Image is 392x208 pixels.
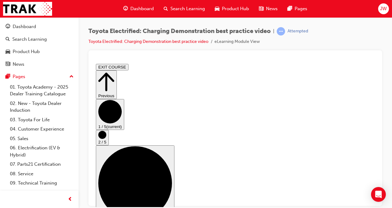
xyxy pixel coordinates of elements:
[2,59,76,70] a: News
[68,196,72,203] span: prev-icon
[13,63,28,68] span: (current)
[2,71,76,82] button: Pages
[288,28,308,34] div: Attempted
[7,99,76,115] a: 02. New - Toyota Dealer Induction
[6,24,10,30] span: guage-icon
[7,143,76,160] a: 06. Electrification (EV & Hybrid)
[2,20,76,71] button: DashboardSearch LearningProduct HubNews
[214,38,260,45] li: eLearning Module View
[7,178,76,188] a: 09. Technical Training
[6,62,10,67] span: news-icon
[7,124,76,134] a: 04. Customer Experience
[13,48,40,55] div: Product Hub
[371,187,386,202] div: Open Intercom Messenger
[378,3,389,14] button: JW
[2,21,76,32] a: Dashboard
[12,36,47,43] div: Search Learning
[88,39,208,44] a: Toyota Electrified: Charging Demonstration best practice video
[210,2,254,15] a: car-iconProduct Hub
[7,134,76,144] a: 05. Sales
[7,160,76,169] a: 07. Parts21 Certification
[2,69,15,84] button: 2 / 5
[2,2,35,9] button: EXIT COURSE
[2,46,76,57] a: Product Hub
[7,188,76,198] a: 10. TUNE Rev-Up Training
[88,28,271,35] span: Toyota Electrified: Charging Demonstration best practice video
[2,9,23,38] button: Previous
[6,49,10,55] span: car-icon
[3,2,52,16] img: Trak
[118,2,159,15] a: guage-iconDashboard
[273,28,274,35] span: |
[2,34,76,45] a: Search Learning
[13,61,24,68] div: News
[5,78,13,83] span: 2 / 5
[222,5,249,12] span: Product Hub
[2,38,31,69] button: 1 / 5(current)
[2,84,81,165] button: 3 / 5(disabled until content is completed)
[159,2,210,15] a: search-iconSearch Learning
[170,5,205,12] span: Search Learning
[6,74,10,80] span: pages-icon
[7,82,76,99] a: 01. Toyota Academy - 2025 Dealer Training Catalogue
[130,5,154,12] span: Dashboard
[13,73,25,80] div: Pages
[5,63,13,68] span: 1 / 5
[380,5,387,12] span: JW
[283,2,312,15] a: pages-iconPages
[288,5,292,13] span: pages-icon
[164,5,168,13] span: search-icon
[6,37,10,42] span: search-icon
[215,5,219,13] span: car-icon
[69,73,74,81] span: up-icon
[7,115,76,125] a: 03. Toyota For Life
[266,5,278,12] span: News
[295,5,307,12] span: Pages
[277,27,285,35] span: learningRecordVerb_ATTEMPT-icon
[259,5,263,13] span: news-icon
[7,169,76,179] a: 08. Service
[254,2,283,15] a: news-iconNews
[123,5,128,13] span: guage-icon
[13,23,36,30] div: Dashboard
[5,32,21,37] span: Previous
